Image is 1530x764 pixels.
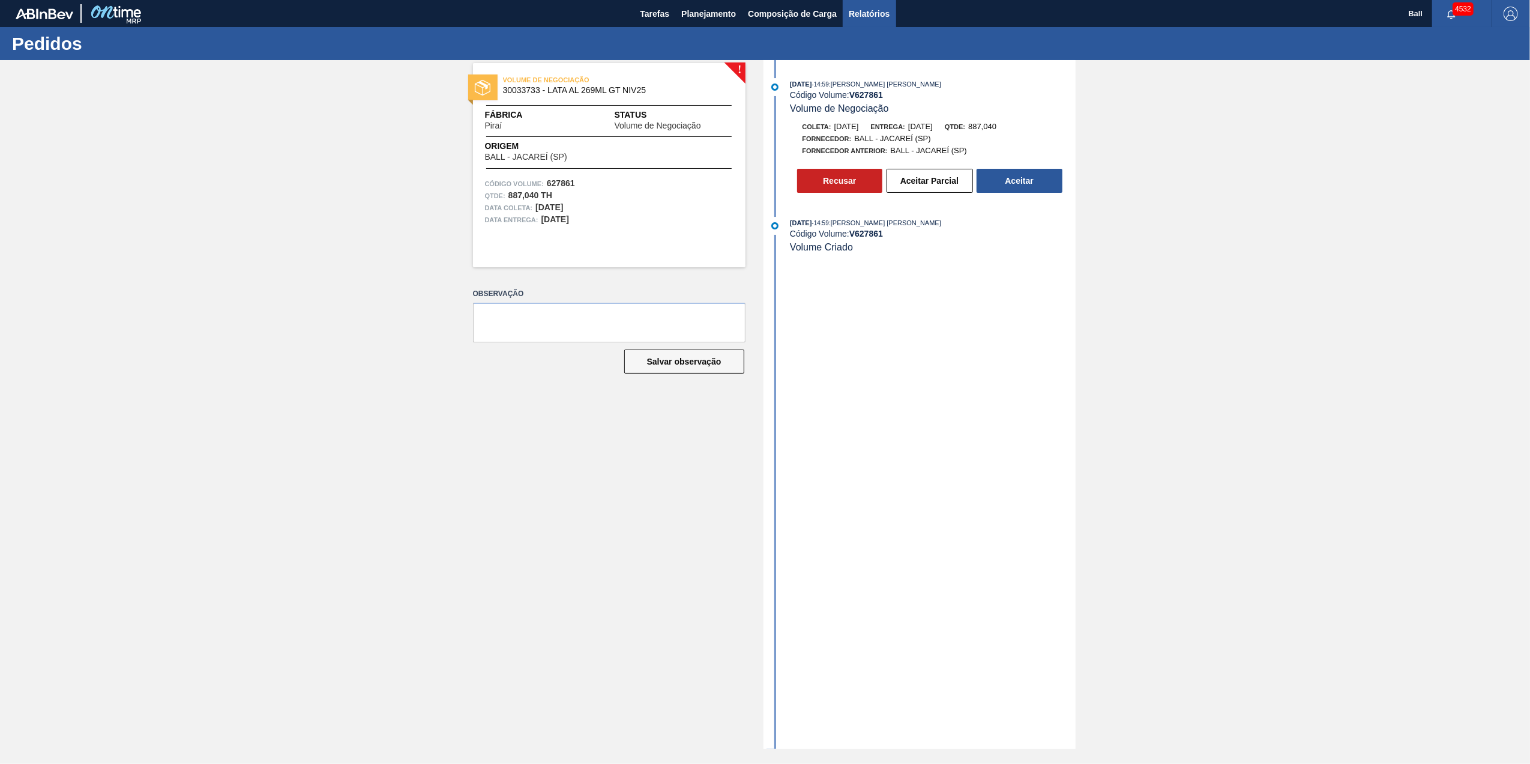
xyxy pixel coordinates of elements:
span: Código Volume: [485,178,544,190]
span: Data entrega: [485,214,538,226]
button: Aceitar [977,169,1062,193]
span: Status [615,109,733,121]
img: atual [771,83,779,91]
span: Composição de Carga [748,7,837,21]
span: Origem [485,140,601,153]
button: Notificações [1432,5,1471,22]
span: VOLUME DE NEGOCIAÇÃO [503,74,671,86]
h1: Pedidos [12,37,225,50]
span: Tarefas [640,7,669,21]
button: Recusar [797,169,883,193]
span: 4532 [1453,2,1474,16]
img: atual [771,222,779,229]
button: Aceitar Parcial [887,169,973,193]
span: Volume Criado [790,242,853,252]
span: Fábrica [485,109,540,121]
span: Fornecedor Anterior: [803,147,888,154]
strong: [DATE] [535,202,563,212]
span: - 14:59 [812,81,829,88]
span: : [PERSON_NAME] [PERSON_NAME] [829,80,941,88]
button: Salvar observação [624,350,744,374]
span: [DATE] [790,80,812,88]
strong: 627861 [547,178,575,188]
img: TNhmsLtSVTkK8tSr43FrP2fwEKptu5GPRR3wAAAABJRU5ErkJggg== [16,8,73,19]
span: BALL - JACAREÍ (SP) [854,134,930,143]
img: Logout [1504,7,1518,21]
span: Piraí [485,121,502,130]
strong: V 627861 [849,90,883,100]
span: Relatórios [849,7,890,21]
span: [DATE] [834,122,859,131]
span: 887,040 [968,122,996,131]
strong: 887,040 TH [508,190,552,200]
label: Observação [473,285,745,303]
div: Código Volume: [790,90,1075,100]
strong: [DATE] [541,214,569,224]
span: BALL - JACAREÍ (SP) [890,146,966,155]
span: Qtde: [945,123,965,130]
span: Entrega: [871,123,905,130]
span: Coleta: [803,123,831,130]
strong: V 627861 [849,229,883,238]
img: status [475,80,490,95]
span: : [PERSON_NAME] [PERSON_NAME] [829,219,941,226]
span: Volume de Negociação [615,121,701,130]
span: BALL - JACAREÍ (SP) [485,153,567,162]
div: Código Volume: [790,229,1075,238]
span: [DATE] [790,219,812,226]
span: Volume de Negociação [790,103,889,114]
span: Fornecedor: [803,135,852,142]
span: [DATE] [908,122,933,131]
span: Qtde : [485,190,505,202]
span: Planejamento [681,7,736,21]
span: 30033733 - LATA AL 269ML GT NIV25 [503,86,721,95]
span: Data coleta: [485,202,533,214]
span: - 14:59 [812,220,829,226]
